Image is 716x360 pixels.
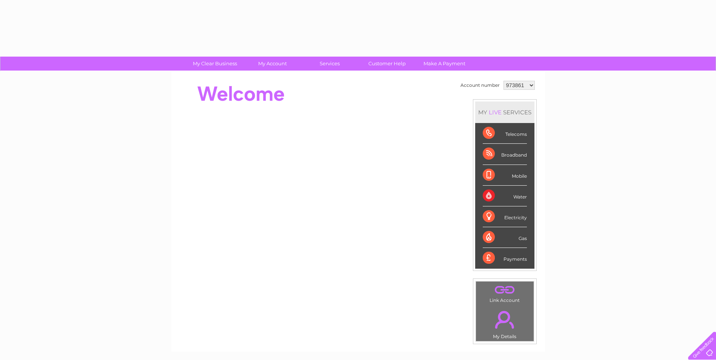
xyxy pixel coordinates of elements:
div: Water [483,186,527,206]
div: Electricity [483,206,527,227]
td: My Details [476,305,534,342]
a: Customer Help [356,57,418,71]
div: Payments [483,248,527,268]
a: . [478,283,532,297]
div: Gas [483,227,527,248]
a: My Clear Business [184,57,246,71]
a: Services [299,57,361,71]
div: Telecoms [483,123,527,144]
div: Mobile [483,165,527,186]
td: Account number [459,79,502,92]
td: Link Account [476,281,534,305]
div: Broadband [483,144,527,165]
a: My Account [241,57,303,71]
a: . [478,306,532,333]
div: LIVE [487,109,503,116]
div: MY SERVICES [475,102,534,123]
a: Make A Payment [413,57,476,71]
